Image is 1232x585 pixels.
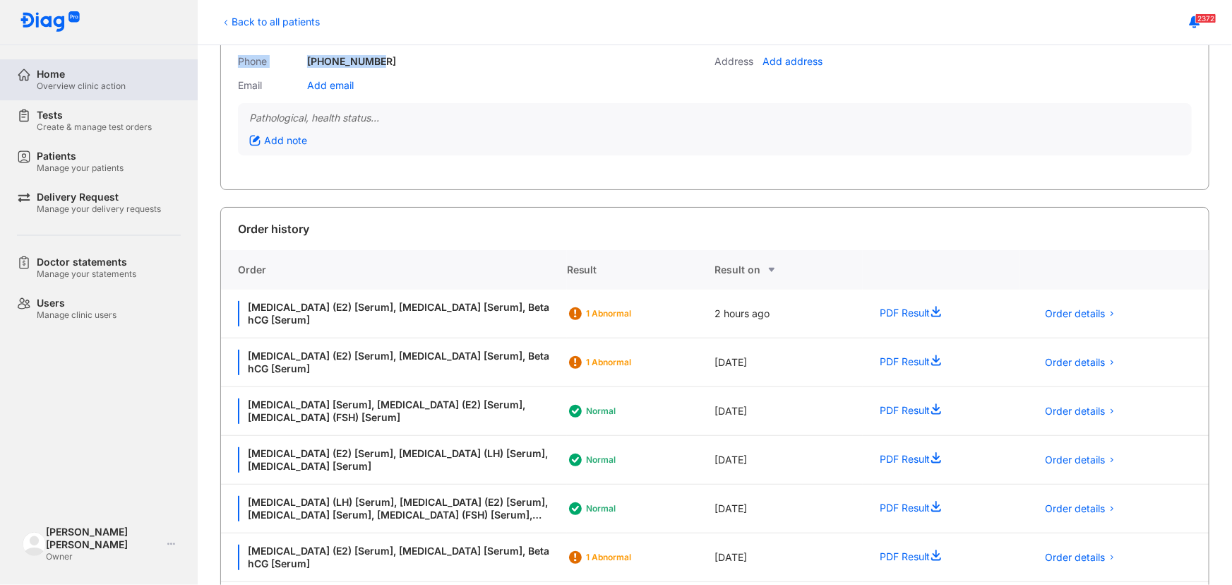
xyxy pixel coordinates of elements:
button: Order details [1036,401,1125,422]
div: [MEDICAL_DATA] (E2) [Serum], [MEDICAL_DATA] [Serum], Beta hCG [Serum] [238,350,550,375]
img: logo [20,11,80,33]
div: Doctor statements [37,256,136,268]
div: [MEDICAL_DATA] (LH) [Serum], [MEDICAL_DATA] (E2) [Serum], [MEDICAL_DATA] [Serum], [MEDICAL_DATA] ... [238,496,550,521]
button: Order details [1036,449,1125,471]
div: PDF Result [863,387,1019,436]
div: [DATE] [714,436,863,485]
div: 2 hours ago [714,290,863,338]
div: Normal [587,406,700,417]
div: Tests [37,109,152,122]
div: Home [37,68,126,81]
div: Result on [714,261,863,278]
div: Owner [46,551,162,562]
div: Phone [238,55,301,68]
div: Email [238,79,301,92]
div: Users [37,297,116,309]
span: Order details [1045,356,1105,369]
div: Order history [238,220,309,237]
div: [MEDICAL_DATA] (E2) [Serum], [MEDICAL_DATA] [Serum], Beta hCG [Serum] [238,301,550,326]
div: [MEDICAL_DATA] [Serum], [MEDICAL_DATA] (E2) [Serum], [MEDICAL_DATA] (FSH) [Serum] [238,398,550,424]
img: logo [23,532,46,555]
div: PDF Result [863,485,1019,533]
div: Overview clinic action [37,81,126,92]
div: Normal [587,503,700,514]
div: Patients [37,150,124,162]
div: PDF Result [863,338,1019,387]
span: Order details [1045,405,1105,418]
div: PDF Result [863,290,1019,338]
div: Order [221,250,567,290]
span: Order details [1045,551,1105,564]
div: Add note [249,134,307,147]
div: Manage clinic users [37,309,116,321]
div: [MEDICAL_DATA] (E2) [Serum], [MEDICAL_DATA] (LH) [Serum], [MEDICAL_DATA] [Serum] [238,447,550,473]
div: Back to all patients [220,14,320,29]
div: Manage your statements [37,268,136,280]
div: [DATE] [714,533,863,582]
div: 1 Abnormal [587,552,700,563]
span: 2372 [1195,13,1216,23]
button: Order details [1036,303,1125,324]
div: [DATE] [714,387,863,436]
div: Delivery Request [37,191,161,203]
span: Order details [1045,307,1105,320]
button: Order details [1036,547,1125,568]
span: Order details [1045,502,1105,515]
div: [DATE] [714,485,863,533]
div: Pathological, health status... [249,112,1180,124]
div: PDF Result [863,533,1019,582]
div: Address [715,55,758,68]
button: Order details [1036,498,1125,519]
div: PDF Result [863,436,1019,485]
div: 1 Abnormal [587,308,700,319]
div: Create & manage test orders [37,122,152,133]
div: Add email [307,79,354,92]
div: Normal [587,454,700,466]
div: [PERSON_NAME] [PERSON_NAME] [46,526,162,551]
span: Order details [1045,454,1105,466]
div: Result [567,250,715,290]
div: [PHONE_NUMBER] [307,55,396,68]
div: [MEDICAL_DATA] (E2) [Serum], [MEDICAL_DATA] [Serum], Beta hCG [Serum] [238,545,550,570]
div: 1 Abnormal [587,357,700,368]
div: Add address [763,55,823,68]
button: Order details [1036,352,1125,373]
div: [DATE] [714,338,863,387]
div: Manage your delivery requests [37,203,161,215]
div: Manage your patients [37,162,124,174]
